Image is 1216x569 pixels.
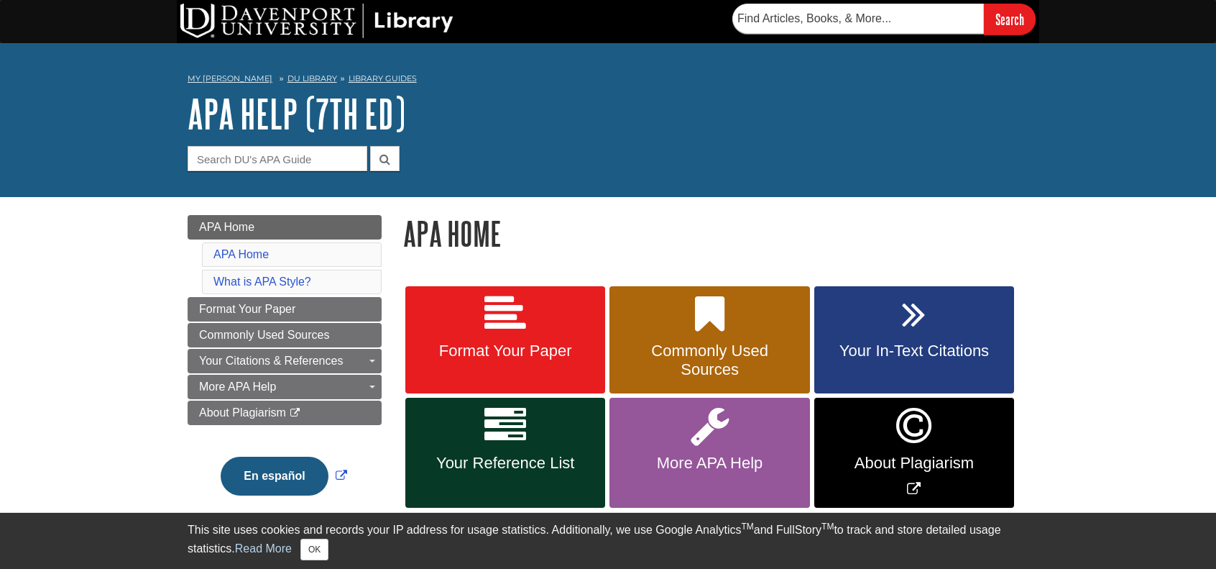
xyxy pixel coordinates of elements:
a: My [PERSON_NAME] [188,73,272,85]
span: Format Your Paper [416,342,594,360]
sup: TM [821,522,834,532]
a: What is APA Style? [213,276,311,288]
span: APA Home [199,221,254,233]
button: En español [221,457,328,496]
a: Format Your Paper [188,297,382,322]
nav: breadcrumb [188,69,1028,92]
a: Link opens in new window [217,470,350,482]
span: Your Reference List [416,454,594,473]
i: This link opens in a new window [289,409,301,418]
span: About Plagiarism [825,454,1003,473]
a: Read More [235,542,292,555]
button: Close [300,539,328,560]
a: Commonly Used Sources [609,286,809,394]
span: Your Citations & References [199,355,343,367]
a: Your Reference List [405,398,605,508]
a: About Plagiarism [188,401,382,425]
span: Your In-Text Citations [825,342,1003,360]
sup: TM [741,522,753,532]
a: Your Citations & References [188,349,382,373]
a: APA Home [188,215,382,240]
a: Commonly Used Sources [188,323,382,347]
span: Format Your Paper [199,303,295,315]
a: Library Guides [349,73,417,83]
a: Link opens in new window [814,398,1014,508]
a: Your In-Text Citations [814,286,1014,394]
span: More APA Help [199,381,276,393]
span: Commonly Used Sources [620,342,798,379]
img: DU Library [180,4,453,38]
a: APA Help (7th Ed) [188,91,405,136]
div: This site uses cookies and records your IP address for usage statistics. Additionally, we use Goo... [188,522,1028,560]
input: Search [984,4,1036,35]
div: Guide Page Menu [188,215,382,520]
a: APA Home [213,248,269,260]
h1: APA Home [403,215,1028,252]
span: About Plagiarism [199,406,286,419]
a: More APA Help [188,375,382,399]
form: Searches DU Library's articles, books, and more [732,4,1036,35]
span: More APA Help [620,454,798,473]
a: More APA Help [609,398,809,508]
a: Format Your Paper [405,286,605,394]
input: Find Articles, Books, & More... [732,4,984,34]
span: Commonly Used Sources [199,329,329,341]
a: DU Library [287,73,337,83]
input: Search DU's APA Guide [188,146,367,171]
